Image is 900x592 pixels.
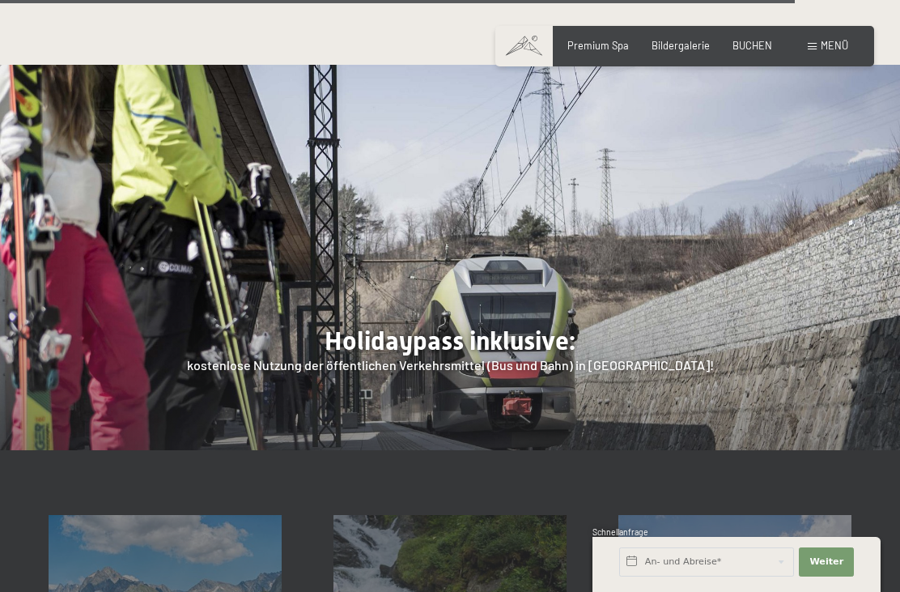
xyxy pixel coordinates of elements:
[592,527,648,537] span: Schnellanfrage
[821,39,848,52] span: Menü
[732,39,772,52] a: BUCHEN
[799,547,854,577] button: Weiter
[652,39,710,52] a: Bildergalerie
[809,556,843,569] span: Weiter
[567,39,629,52] a: Premium Spa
